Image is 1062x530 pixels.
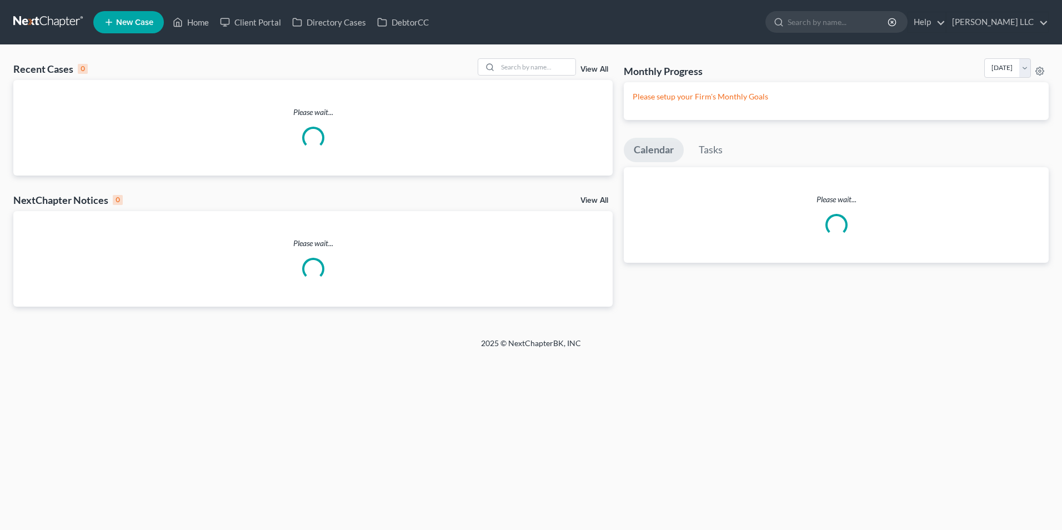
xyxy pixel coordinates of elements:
[580,197,608,204] a: View All
[167,12,214,32] a: Home
[908,12,945,32] a: Help
[13,107,613,118] p: Please wait...
[788,12,889,32] input: Search by name...
[116,18,153,27] span: New Case
[214,338,848,358] div: 2025 © NextChapterBK, INC
[13,62,88,76] div: Recent Cases
[580,66,608,73] a: View All
[946,12,1048,32] a: [PERSON_NAME] LLC
[78,64,88,74] div: 0
[689,138,733,162] a: Tasks
[624,194,1049,205] p: Please wait...
[633,91,1040,102] p: Please setup your Firm's Monthly Goals
[287,12,372,32] a: Directory Cases
[214,12,287,32] a: Client Portal
[624,138,684,162] a: Calendar
[498,59,575,75] input: Search by name...
[624,64,703,78] h3: Monthly Progress
[113,195,123,205] div: 0
[13,193,123,207] div: NextChapter Notices
[13,238,613,249] p: Please wait...
[372,12,434,32] a: DebtorCC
